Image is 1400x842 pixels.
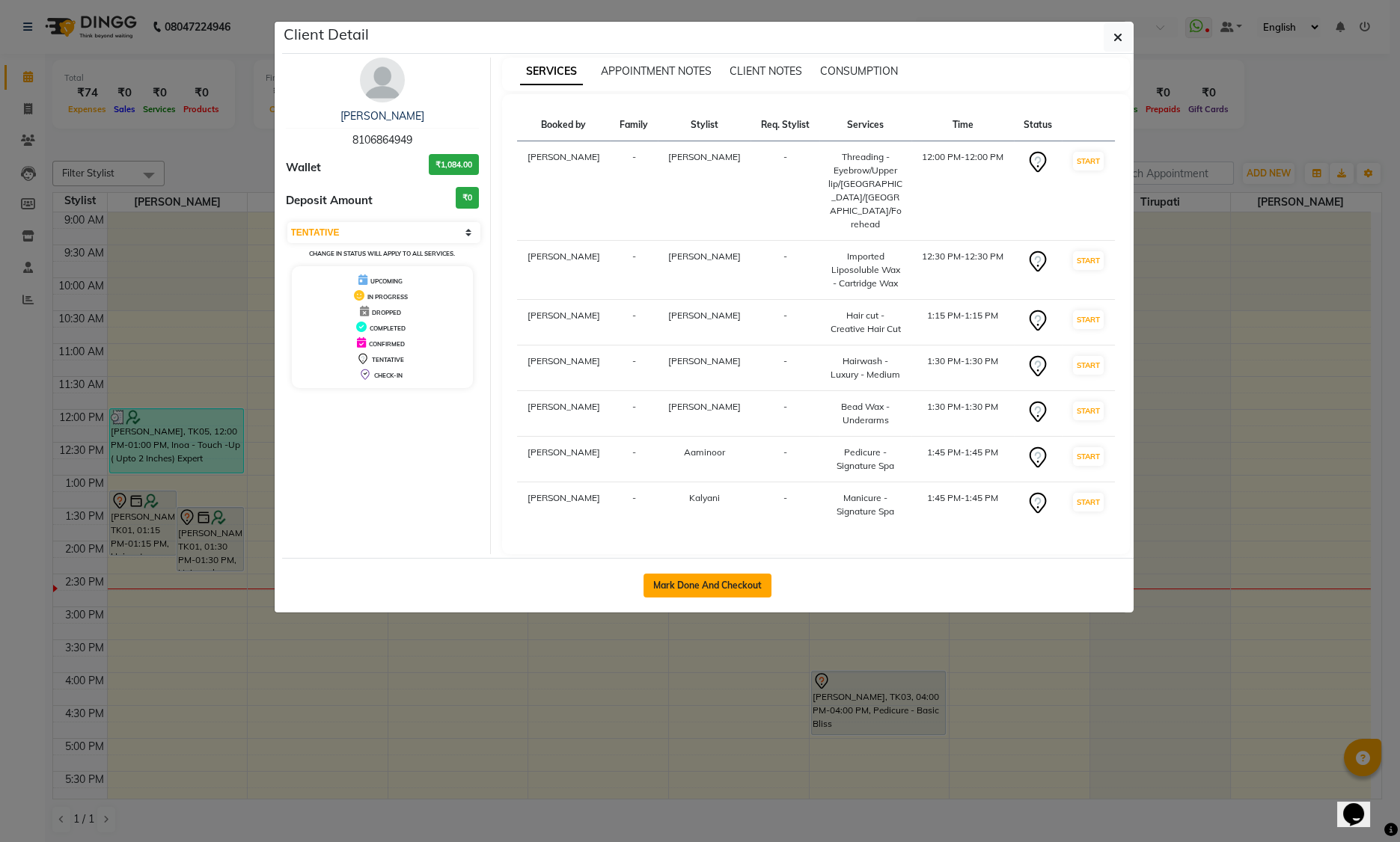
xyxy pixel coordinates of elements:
div: Pedicure - Signature Spa [828,446,902,473]
td: - [610,391,658,437]
span: Kalyani [689,492,720,503]
td: 1:30 PM-1:30 PM [911,391,1014,437]
th: Family [610,109,658,141]
td: - [751,437,819,482]
td: 1:30 PM-1:30 PM [911,345,1014,391]
span: CONFIRMED [369,340,405,348]
img: avatar [360,58,405,102]
span: [PERSON_NAME] [668,151,741,162]
td: 1:45 PM-1:45 PM [911,482,1014,528]
th: Req. Stylist [751,109,819,141]
td: [PERSON_NAME] [517,241,610,300]
span: [PERSON_NAME] [668,310,741,321]
span: CONSUMPTION [820,64,898,78]
button: Mark Done And Checkout [644,574,771,597]
span: CHECK-IN [374,372,403,379]
td: [PERSON_NAME] [517,391,610,437]
span: APPOINTMENT NOTES [601,64,712,78]
td: [PERSON_NAME] [517,482,610,528]
div: Threading - Eyebrow/Upper lip/[GEOGRAPHIC_DATA]/[GEOGRAPHIC_DATA]/Forehead [828,150,902,231]
span: Wallet [286,159,321,176]
span: UPCOMING [370,277,403,285]
h3: ₹1,084.00 [429,154,479,176]
td: - [751,141,819,241]
div: Bead Wax - Underarms [828,400,902,427]
td: - [610,437,658,482]
td: - [610,141,658,241]
h5: Client Detail [284,23,369,46]
span: COMPLETED [370,325,406,332]
span: DROPPED [372,309,401,316]
span: TENTATIVE [372,356,404,363]
td: 1:15 PM-1:15 PM [911,300,1014,345]
iframe: chat widget [1337,782,1385,827]
span: Deposit Amount [286,192,373,209]
button: START [1073,251,1104,270]
button: START [1073,447,1104,466]
a: [PERSON_NAME] [340,109,424,123]
td: 12:00 PM-12:00 PM [911,141,1014,241]
span: [PERSON_NAME] [668,251,741,262]
span: SERVICES [520,58,583,85]
td: - [751,300,819,345]
td: [PERSON_NAME] [517,141,610,241]
td: [PERSON_NAME] [517,437,610,482]
td: [PERSON_NAME] [517,345,610,391]
td: - [751,391,819,437]
span: Aaminoor [684,446,725,458]
th: Services [819,109,911,141]
button: START [1073,152,1104,170]
small: Change in status will apply to all services. [309,250,455,257]
th: Status [1014,109,1062,141]
button: START [1073,402,1104,420]
td: - [751,241,819,300]
td: 12:30 PM-12:30 PM [911,241,1014,300]
div: Hair cut - Creative Hair Cut [828,309,902,336]
td: - [610,345,658,391]
span: IN PROGRESS [367,293,408,301]
td: - [610,241,658,300]
th: Stylist [658,109,751,141]
div: Imported Liposoluble Wax - Cartridge Wax [828,250,902,290]
td: - [751,482,819,528]
td: 1:45 PM-1:45 PM [911,437,1014,482]
td: [PERSON_NAME] [517,300,610,345]
td: - [610,482,658,528]
div: Hairwash - Luxury - Medium [828,354,902,381]
span: [PERSON_NAME] [668,355,741,366]
h3: ₹0 [456,187,479,209]
button: START [1073,310,1104,329]
div: Manicure - Signature Spa [828,491,902,518]
th: Booked by [517,109,610,141]
td: - [751,345,819,391]
td: - [610,300,658,345]
span: 8106864949 [352,133,412,147]
button: START [1073,493,1104,511]
th: Time [911,109,1014,141]
span: CLIENT NOTES [730,64,802,78]
button: START [1073,356,1104,375]
span: [PERSON_NAME] [668,401,741,412]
